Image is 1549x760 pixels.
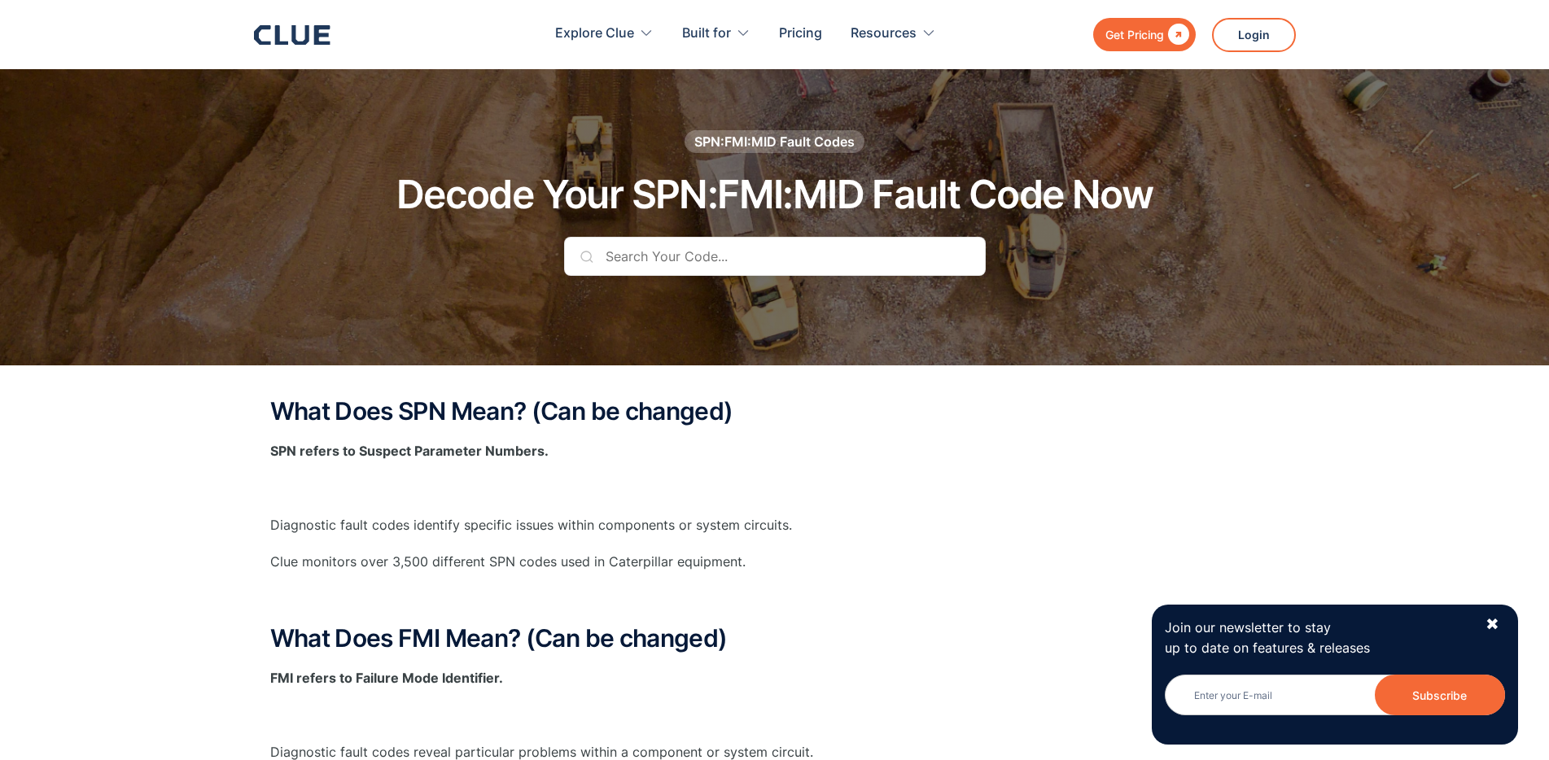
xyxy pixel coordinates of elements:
[270,478,1280,498] p: ‍
[396,173,1153,216] h1: Decode Your SPN:FMI:MID Fault Code Now
[555,8,634,59] div: Explore Clue
[270,625,1280,652] h2: What Does FMI Mean? (Can be changed)
[270,552,1280,572] p: Clue monitors over 3,500 different SPN codes used in Caterpillar equipment.
[1165,618,1471,658] p: Join our newsletter to stay up to date on features & releases
[851,8,917,59] div: Resources
[564,237,986,276] input: Search Your Code...
[682,8,731,59] div: Built for
[270,705,1280,725] p: ‍
[1486,614,1499,635] div: ✖
[694,133,855,151] div: SPN:FMI:MID Fault Codes
[682,8,750,59] div: Built for
[1375,675,1505,715] input: Subscribe
[270,398,1280,425] h2: What Does SPN Mean? (Can be changed)
[1165,675,1505,715] input: Enter your E-mail
[851,8,936,59] div: Resources
[555,8,654,59] div: Explore Clue
[270,515,1280,535] p: Diagnostic fault codes identify specific issues within components or system circuits.
[270,588,1280,609] p: ‍
[1093,18,1196,51] a: Get Pricing
[779,8,822,59] a: Pricing
[1164,24,1189,45] div: 
[270,443,549,459] strong: SPN refers to Suspect Parameter Numbers.
[270,670,503,686] strong: FMI refers to Failure Mode Identifier.
[1165,675,1505,732] form: Newsletter
[1105,24,1164,45] div: Get Pricing
[1212,18,1296,52] a: Login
